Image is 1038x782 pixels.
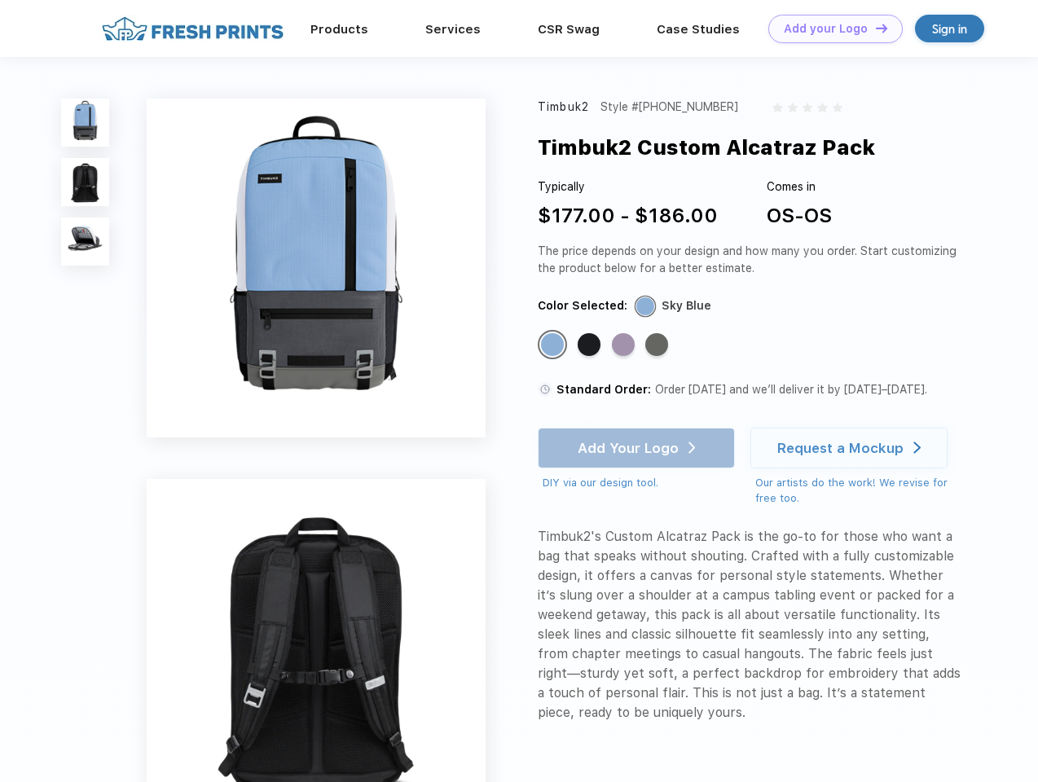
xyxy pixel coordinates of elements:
[662,297,711,314] div: Sky Blue
[788,103,798,112] img: gray_star.svg
[556,383,651,396] span: Standard Order:
[833,103,842,112] img: gray_star.svg
[543,475,735,491] div: DIY via our design tool.
[612,333,635,356] div: Lavender
[538,178,718,195] div: Typically
[655,383,927,396] span: Order [DATE] and we’ll deliver it by [DATE]–[DATE].
[600,99,738,116] div: Style #[PHONE_NUMBER]
[645,333,668,356] div: Gunmetal
[755,475,963,507] div: Our artists do the work! We revise for free too.
[913,442,921,454] img: white arrow
[803,103,812,112] img: gray_star.svg
[97,15,288,43] img: fo%20logo%202.webp
[61,158,109,206] img: func=resize&h=100
[310,22,368,37] a: Products
[538,297,627,314] div: Color Selected:
[538,382,552,397] img: standard order
[767,178,832,195] div: Comes in
[777,440,904,456] div: Request a Mockup
[767,201,832,231] div: OS-OS
[817,103,827,112] img: gray_star.svg
[61,99,109,147] img: func=resize&h=100
[147,99,486,437] img: func=resize&h=640
[538,201,718,231] div: $177.00 - $186.00
[541,333,564,356] div: Sky Blue
[538,99,589,116] div: Timbuk2
[578,333,600,356] div: Jet Black
[876,24,887,33] img: DT
[915,15,984,42] a: Sign in
[538,132,875,163] div: Timbuk2 Custom Alcatraz Pack
[772,103,782,112] img: gray_star.svg
[538,243,963,277] div: The price depends on your design and how many you order. Start customizing the product below for ...
[784,22,868,36] div: Add your Logo
[61,217,109,266] img: func=resize&h=100
[932,20,967,38] div: Sign in
[538,527,963,723] div: Timbuk2's Custom Alcatraz Pack is the go-to for those who want a bag that speaks without shouting...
